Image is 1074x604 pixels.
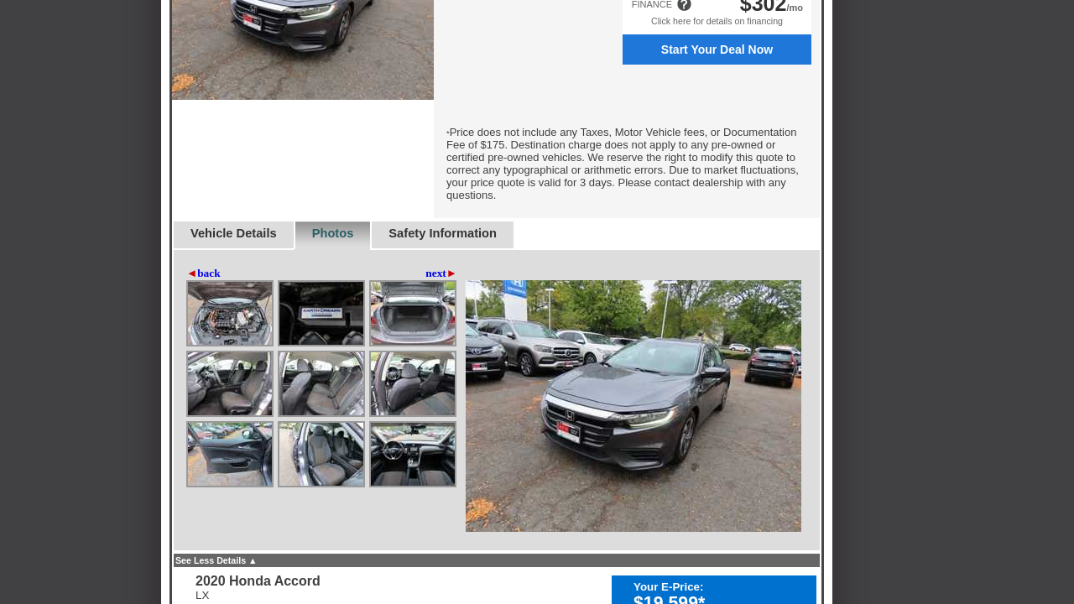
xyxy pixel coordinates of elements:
[279,282,363,345] img: Image.aspx
[188,352,272,415] img: Image.aspx
[446,126,799,201] font: Price does not include any Taxes, Motor Vehicle fees, or Documentation Fee of $175. Destination c...
[279,423,363,486] img: Image.aspx
[388,226,497,240] a: Safety Information
[371,352,455,415] img: Image.aspx
[312,226,354,240] a: Photos
[632,43,802,56] span: Start Your Deal Now
[188,423,272,486] img: Image.aspx
[425,267,457,280] a: next►
[196,574,321,589] div: 2020 Honda Accord
[623,16,811,34] div: Click here for details on financing
[371,423,455,486] img: Image.aspx
[279,352,363,415] img: Image.aspx
[186,267,221,280] a: ◄back
[188,282,272,345] img: Image.aspx
[371,282,455,345] img: Image.aspx
[186,267,197,279] span: ◄
[466,280,801,532] img: Image.aspx
[190,226,277,240] a: Vehicle Details
[446,267,457,279] span: ►
[175,555,258,565] a: See Less Details ▲
[633,581,808,593] div: Your E-Price:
